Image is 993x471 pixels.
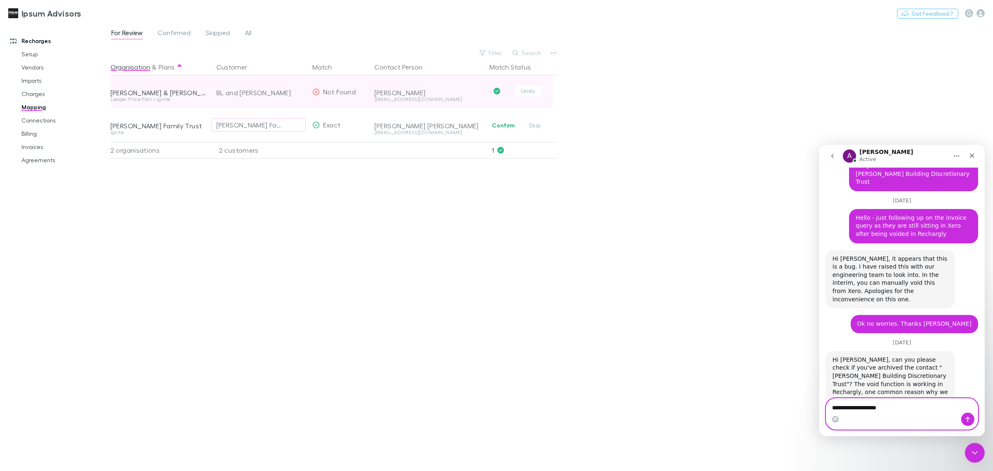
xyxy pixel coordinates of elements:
div: [PERSON_NAME] Family Trust [216,120,284,130]
div: [PERSON_NAME] Family Trust [110,122,206,130]
button: Organisation [110,59,150,75]
div: [PERSON_NAME] & [PERSON_NAME] [110,89,206,97]
button: Contact Person [374,59,432,75]
a: Billing [13,127,117,140]
svg: Confirmed [494,88,500,94]
button: Search [508,48,546,58]
button: Skip [522,120,548,130]
iframe: Intercom live chat [819,145,985,436]
a: Charges [13,87,117,101]
span: Not Found [323,88,356,96]
div: BL and [PERSON_NAME] [216,76,306,109]
a: Ipsum Advisors [3,3,86,23]
div: [EMAIL_ADDRESS][DOMAIN_NAME] [374,97,483,102]
div: 2 organisations [110,142,210,159]
a: Mapping [13,101,117,114]
button: Confirm [487,120,520,130]
div: [EMAIL_ADDRESS][DOMAIN_NAME] [374,130,483,135]
div: Ignite [110,130,206,135]
p: 1 [492,142,557,158]
span: All [245,29,252,39]
span: Exact [323,121,341,129]
a: Connections [13,114,117,127]
button: Undo [515,86,542,96]
a: Invoices [13,140,117,154]
a: Agreements [13,154,117,167]
div: [PERSON_NAME] [374,89,483,97]
div: 2 customers [210,142,309,159]
iframe: Intercom live chat [965,443,985,463]
button: [PERSON_NAME] Family Trust [211,118,306,132]
div: Ledger Price Plan • Ignite [110,97,206,102]
span: Skipped [206,29,230,39]
a: Recharges [2,34,117,48]
a: Vendors [13,61,117,74]
button: Filter [475,48,507,58]
img: Ipsum Advisors's Logo [8,8,18,18]
div: & [110,59,206,75]
a: Setup [13,48,117,61]
button: Customer [216,59,257,75]
h3: Ipsum Advisors [22,8,81,18]
a: Imports [13,74,117,87]
span: Confirmed [158,29,191,39]
span: For Review [111,29,143,39]
div: [PERSON_NAME] [PERSON_NAME] [374,122,483,130]
button: Match [312,59,342,75]
button: Match Status [489,59,541,75]
button: Got Feedback? [897,9,958,19]
button: Plans [158,59,175,75]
